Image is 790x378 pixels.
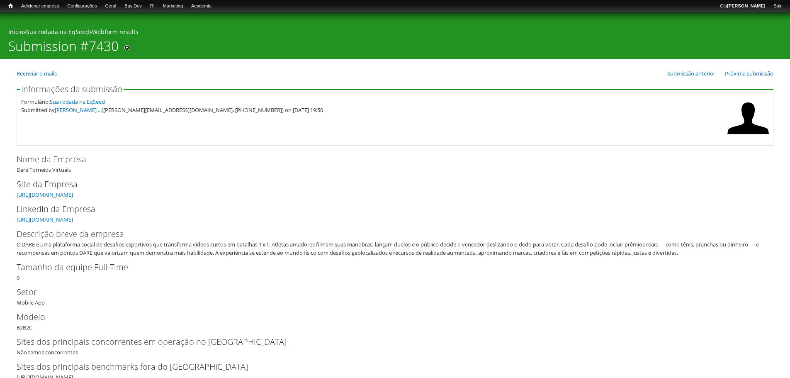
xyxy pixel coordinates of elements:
[17,153,760,166] label: Nome da Empresa
[50,98,105,105] a: Sua rodada na EqSeed
[4,2,17,10] a: Início
[17,70,57,77] a: Reenviar e-mails
[17,286,760,298] label: Setor
[727,3,765,8] strong: [PERSON_NAME]
[120,2,146,10] a: Bus Dev
[17,240,768,257] div: O DARE é uma plataforma social de desafios esportivos que transforma vídeos curtos em batalhas 1 ...
[17,311,773,332] div: B2B2C
[17,228,760,240] label: Descrição breve da empresa
[17,336,773,356] div: Não temos concorrentes
[17,311,760,323] label: Modelo
[17,2,63,10] a: Adicionar empresa
[17,191,73,198] a: [URL][DOMAIN_NAME]
[146,2,159,10] a: RI
[667,70,715,77] a: Submissão anterior
[727,133,769,141] a: Ver perfil do usuário.
[17,336,760,348] label: Sites dos principais concorrentes em operação no [GEOGRAPHIC_DATA]
[17,153,773,174] div: Dare Torneios Virtuais
[26,28,89,36] a: Sua rodada na EqSeed
[8,28,782,38] div: » »
[55,106,102,114] a: [PERSON_NAME] ...
[769,2,786,10] a: Sair
[725,70,773,77] a: Próxima submissão
[727,98,769,139] img: Foto de FELIPE CAETANO MENEZES
[92,28,139,36] a: Webform results
[21,106,723,114] div: Submitted by ([PERSON_NAME][EMAIL_ADDRESS][DOMAIN_NAME], [PHONE_NUMBER]) on [DATE] 19:50
[159,2,187,10] a: Marketing
[17,203,760,215] label: LinkedIn da Empresa
[101,2,120,10] a: Geral
[716,2,769,10] a: Olá[PERSON_NAME]
[63,2,101,10] a: Configurações
[8,3,13,9] span: Início
[17,261,773,282] div: 0
[187,2,216,10] a: Academia
[8,38,119,59] h1: Submission #7430
[8,28,23,36] a: Início
[20,85,124,93] legend: Informações da submissão
[17,216,73,223] a: [URL][DOMAIN_NAME]
[17,361,760,373] label: Sites dos principais benchmarks fora do [GEOGRAPHIC_DATA]
[17,286,773,307] div: Mobile App
[17,178,760,190] label: Site da Empresa
[17,261,760,273] label: Tamanho da equipe Full-Time
[21,98,723,106] div: Formulário:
